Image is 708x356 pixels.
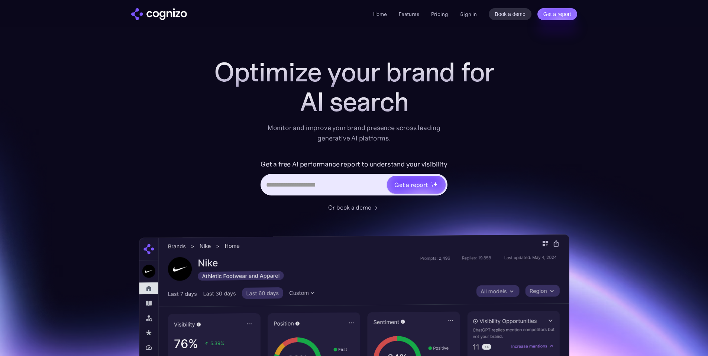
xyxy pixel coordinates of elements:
[399,11,419,17] a: Features
[431,185,434,187] img: star
[328,203,371,212] div: Or book a demo
[373,11,387,17] a: Home
[261,158,447,199] form: Hero URL Input Form
[206,87,503,117] div: AI search
[386,175,446,194] a: Get a reportstarstarstar
[394,180,428,189] div: Get a report
[328,203,380,212] a: Or book a demo
[433,182,438,187] img: star
[537,8,577,20] a: Get a report
[131,8,187,20] img: cognizo logo
[431,11,448,17] a: Pricing
[431,182,432,183] img: star
[489,8,531,20] a: Book a demo
[263,123,446,143] div: Monitor and improve your brand presence across leading generative AI platforms.
[206,57,503,87] h1: Optimize your brand for
[460,10,477,19] a: Sign in
[131,8,187,20] a: home
[261,158,447,170] label: Get a free AI performance report to understand your visibility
